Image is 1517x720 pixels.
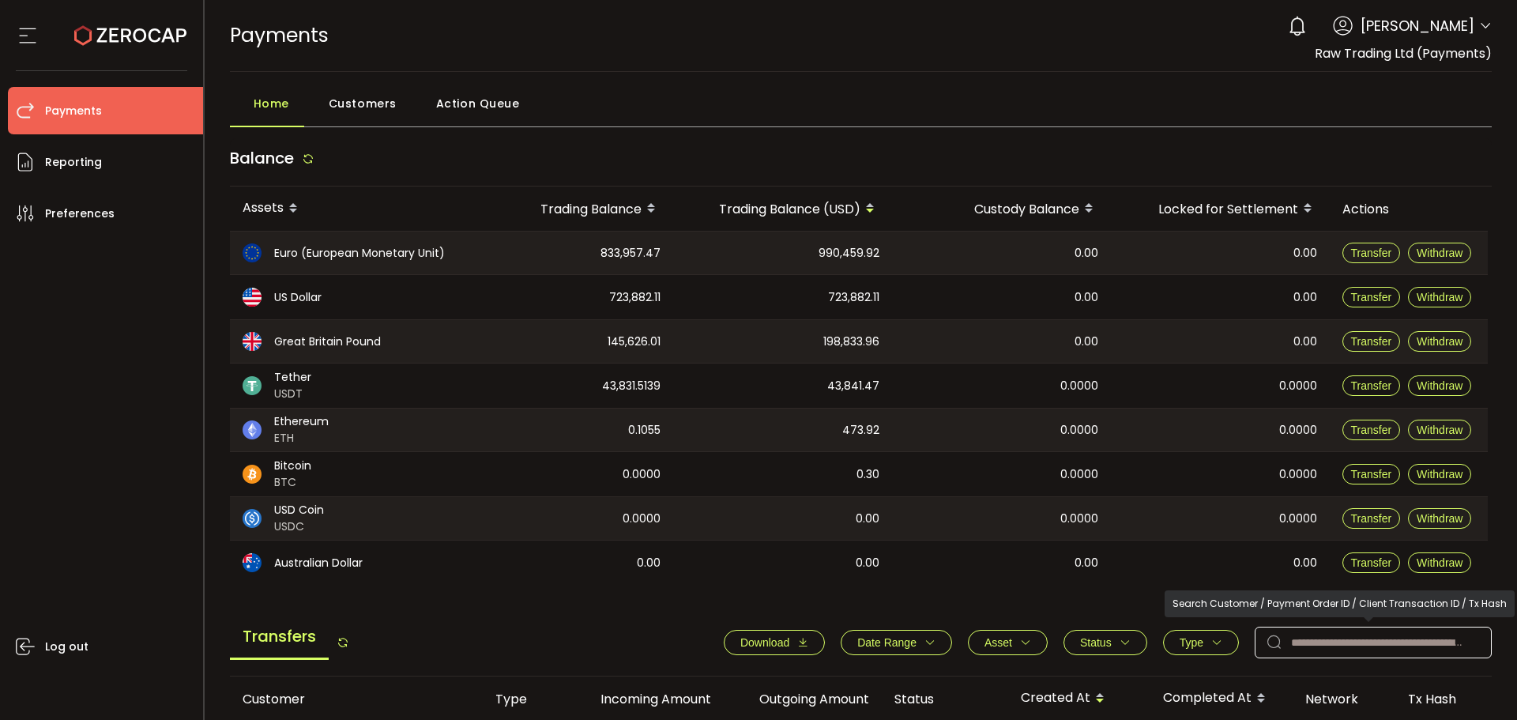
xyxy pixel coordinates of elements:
span: 0.00 [1293,333,1317,351]
span: Type [1180,636,1203,649]
button: Withdraw [1408,243,1471,263]
span: Withdraw [1417,291,1462,303]
span: Withdraw [1417,556,1462,569]
span: Withdraw [1417,468,1462,481]
span: Transfer [1351,379,1392,392]
div: Created At [1008,685,1150,712]
div: Status [882,690,1008,708]
span: 473.92 [842,421,879,439]
span: Transfer [1351,512,1392,525]
span: 723,882.11 [828,288,879,307]
span: Withdraw [1417,424,1462,436]
button: Transfer [1342,552,1401,573]
span: Payments [45,100,102,123]
span: Tether [274,369,311,386]
span: Withdraw [1417,335,1462,348]
span: 43,831.5139 [602,377,661,395]
span: Transfer [1351,335,1392,348]
span: 0.00 [856,554,879,572]
button: Transfer [1342,243,1401,263]
span: 0.0000 [1279,466,1317,484]
button: Withdraw [1408,420,1471,440]
div: Trading Balance (USD) [673,195,892,222]
span: 0.00 [1293,554,1317,572]
span: Euro (European Monetary Unit) [274,245,445,262]
span: Transfer [1351,556,1392,569]
span: Transfer [1351,247,1392,259]
span: 145,626.01 [608,333,661,351]
div: Type [483,690,566,708]
button: Transfer [1342,508,1401,529]
span: Transfer [1351,468,1392,481]
img: usdt_portfolio.svg [243,376,262,395]
button: Withdraw [1408,508,1471,529]
img: btc_portfolio.svg [243,465,262,484]
span: ETH [274,430,329,447]
span: US Dollar [274,289,322,306]
img: usd_portfolio.svg [243,288,262,307]
div: Network [1293,690,1395,708]
span: USDC [274,518,324,535]
span: 0.0000 [1060,421,1098,439]
span: Action Queue [436,88,520,119]
button: Download [724,630,825,655]
div: Assets [230,195,475,222]
span: BTC [274,474,311,491]
span: Log out [45,635,88,658]
span: Date Range [857,636,917,649]
span: Australian Dollar [274,555,363,571]
span: 198,833.96 [823,333,879,351]
span: Reporting [45,151,102,174]
span: Status [1080,636,1112,649]
img: usdc_portfolio.svg [243,509,262,528]
span: Raw Trading Ltd (Payments) [1315,44,1492,62]
span: Withdraw [1417,379,1462,392]
span: 0.00 [856,510,879,528]
span: 990,459.92 [819,244,879,262]
span: Bitcoin [274,458,311,474]
span: Download [740,636,789,649]
span: 0.0000 [1279,510,1317,528]
span: 0.0000 [1279,421,1317,439]
div: Completed At [1150,685,1293,712]
span: Preferences [45,202,115,225]
span: 0.00 [1075,288,1098,307]
span: 0.30 [856,466,879,484]
span: 833,957.47 [600,244,661,262]
span: 0.00 [1293,288,1317,307]
span: Transfer [1351,291,1392,303]
img: eth_portfolio.svg [243,420,262,439]
span: 0.00 [1075,333,1098,351]
button: Status [1063,630,1147,655]
div: Trading Balance [475,195,673,222]
span: Withdraw [1417,247,1462,259]
span: Ethereum [274,413,329,430]
button: Withdraw [1408,287,1471,307]
img: gbp_portfolio.svg [243,332,262,351]
img: aud_portfolio.svg [243,553,262,572]
div: Custody Balance [892,195,1111,222]
span: Great Britain Pound [274,334,381,350]
button: Withdraw [1408,331,1471,352]
button: Transfer [1342,287,1401,307]
span: Customers [329,88,397,119]
span: 0.0000 [623,466,661,484]
span: USD Coin [274,502,324,518]
span: 43,841.47 [827,377,879,395]
span: Payments [230,21,329,49]
button: Transfer [1342,331,1401,352]
span: Withdraw [1417,512,1462,525]
span: Balance [230,147,294,169]
button: Transfer [1342,420,1401,440]
span: 0.00 [1293,244,1317,262]
span: Transfer [1351,424,1392,436]
span: Home [254,88,289,119]
div: Customer [230,690,483,708]
button: Type [1163,630,1239,655]
button: Withdraw [1408,464,1471,484]
button: Asset [968,630,1048,655]
span: 0.0000 [623,510,661,528]
div: Locked for Settlement [1111,195,1330,222]
span: USDT [274,386,311,402]
span: 0.00 [637,554,661,572]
